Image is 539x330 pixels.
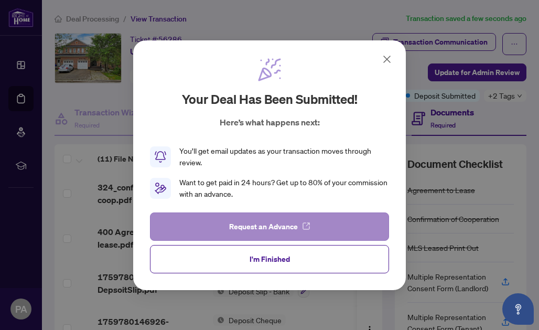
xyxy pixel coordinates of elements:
button: Request an Advance [150,212,389,240]
p: Here’s what happens next: [220,116,320,129]
button: I'm Finished [150,244,389,273]
span: Request an Advance [229,218,298,235]
div: You’ll get email updates as your transaction moves through review. [179,145,389,168]
h2: Your deal has been submitted! [182,91,358,108]
span: I'm Finished [250,250,290,267]
button: Open asap [502,293,534,325]
div: Want to get paid in 24 hours? Get up to 80% of your commission with an advance. [179,177,389,200]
